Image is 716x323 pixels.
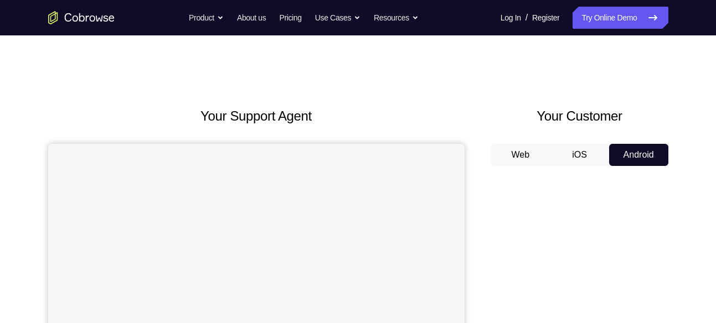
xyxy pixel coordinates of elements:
a: About us [237,7,266,29]
button: Product [189,7,224,29]
button: Android [609,144,668,166]
span: / [526,11,528,24]
a: Go to the home page [48,11,115,24]
h2: Your Support Agent [48,106,465,126]
a: Register [532,7,559,29]
button: Resources [374,7,419,29]
h2: Your Customer [491,106,668,126]
button: Use Cases [315,7,360,29]
button: Web [491,144,550,166]
a: Log In [501,7,521,29]
a: Try Online Demo [573,7,668,29]
button: iOS [550,144,609,166]
a: Pricing [279,7,301,29]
